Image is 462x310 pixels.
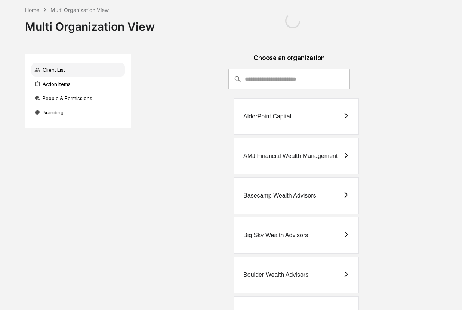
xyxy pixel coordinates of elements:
div: Multi Organization View [25,14,155,33]
div: Big Sky Wealth Advisors [243,232,308,239]
div: People & Permissions [31,92,125,105]
div: Home [25,7,39,13]
div: Multi Organization View [50,7,109,13]
div: Boulder Wealth Advisors [243,272,308,278]
div: AMJ Financial Wealth Management [243,153,338,159]
div: AlderPoint Capital [243,113,291,120]
div: consultant-dashboard__filter-organizations-search-bar [228,69,350,89]
div: Branding [31,106,125,119]
div: Action Items [31,77,125,91]
div: Client List [31,63,125,77]
div: Choose an organization [137,54,441,69]
div: Basecamp Wealth Advisors [243,192,316,199]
